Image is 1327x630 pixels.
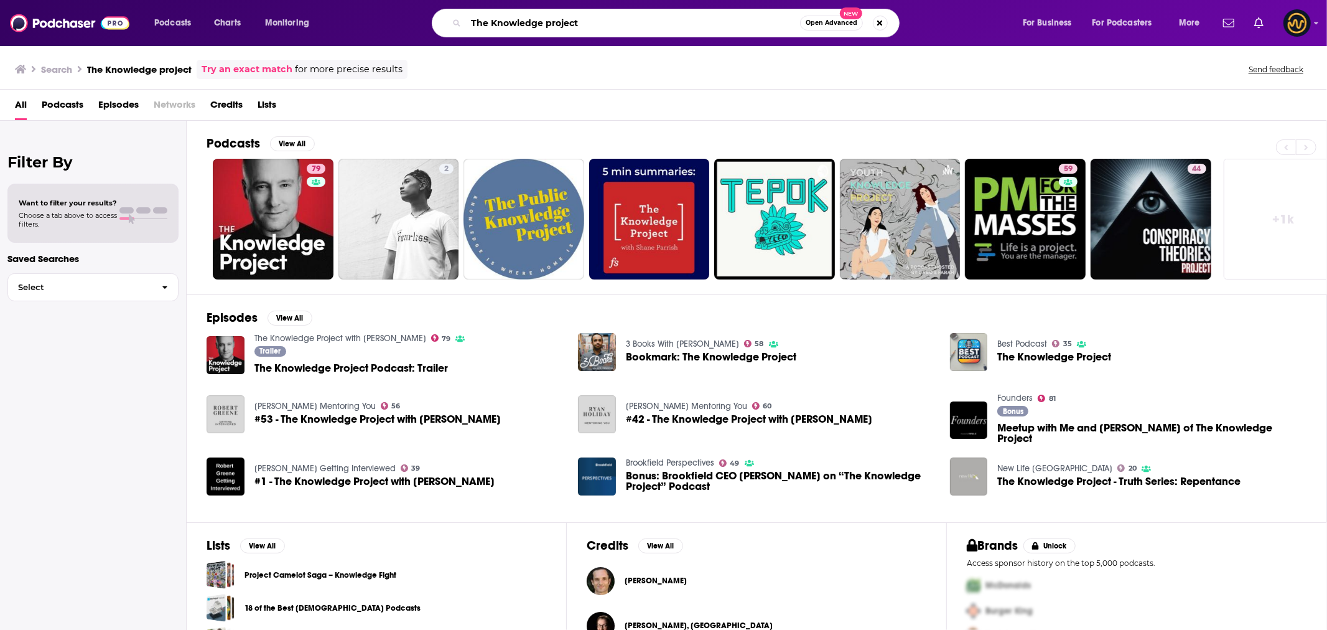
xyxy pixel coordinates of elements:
[840,7,862,19] span: New
[1129,466,1137,471] span: 20
[997,339,1047,349] a: Best Podcast
[256,13,325,33] button: open menu
[626,471,935,492] span: Bonus: Brookfield CEO [PERSON_NAME] on “The Knowledge Project” Podcast
[730,461,740,466] span: 49
[259,347,281,355] span: Trailer
[1117,464,1137,472] a: 20
[244,601,421,615] a: 18 of the Best [DEMOGRAPHIC_DATA] Podcasts
[997,352,1111,362] a: The Knowledge Project
[626,414,872,425] a: #42 - The Knowledge Project with Shane Parrish
[1193,163,1201,176] span: 44
[207,561,235,589] a: Project Camelot Saga – Knowledge Fight
[442,336,450,342] span: 79
[265,14,309,32] span: Monitoring
[962,598,985,624] img: Second Pro Logo
[1038,395,1056,402] a: 81
[19,199,117,207] span: Want to filter your results?
[207,310,258,326] h2: Episodes
[1283,9,1311,37] img: User Profile
[254,476,495,487] span: #1 - The Knowledge Project with [PERSON_NAME]
[207,136,315,151] a: PodcastsView All
[1003,408,1023,415] span: Bonus
[1023,538,1076,553] button: Unlock
[997,463,1112,474] a: New Life Terre Haute
[439,164,454,174] a: 2
[213,159,333,280] a: 79
[578,395,616,433] img: #42 - The Knowledge Project with Shane Parrish
[41,63,72,75] h3: Search
[1049,396,1056,402] span: 81
[587,567,615,595] img: Dr. Stephan Price
[1052,340,1072,347] a: 35
[626,352,796,362] span: Bookmark: The Knowledge Project
[411,466,420,471] span: 39
[210,95,243,120] a: Credits
[207,458,244,496] img: #1 - The Knowledge Project with Shane Parrish
[997,476,1241,487] a: The Knowledge Project - Truth Series: Repentance
[997,423,1306,444] span: Meetup with Me and [PERSON_NAME] of The Knowledge Project
[207,538,285,553] a: ListsView All
[431,334,451,342] a: 79
[10,11,129,35] a: Podchaser - Follow, Share and Rate Podcasts
[268,311,312,326] button: View All
[719,459,740,467] a: 49
[206,13,248,33] a: Charts
[312,163,320,176] span: 79
[985,580,1031,591] span: McDonalds
[626,471,935,492] a: Bonus: Brookfield CEO Bruce Flatt on “The Knowledge Project” Podcast
[950,333,988,371] img: The Knowledge Project
[967,558,1306,568] p: Access sponsor history on the top 5,000 podcasts.
[444,163,449,176] span: 2
[15,95,27,120] a: All
[1091,159,1211,280] a: 44
[1283,9,1311,37] span: Logged in as LowerStreet
[763,403,772,409] span: 60
[587,538,683,553] a: CreditsView All
[806,20,857,26] span: Open Advanced
[1179,14,1200,32] span: More
[207,538,230,553] h2: Lists
[950,458,988,496] img: The Knowledge Project - Truth Series: Repentance
[578,333,616,371] img: Bookmark: The Knowledge Project
[401,464,421,472] a: 39
[625,576,687,586] span: [PERSON_NAME]
[1023,14,1072,32] span: For Business
[254,476,495,487] a: #1 - The Knowledge Project with Shane Parrish
[744,340,764,347] a: 58
[950,402,988,440] img: Meetup with Me and Shane Parrish of The Knowledge Project
[997,423,1306,444] a: Meetup with Me and Shane Parrish of The Knowledge Project
[87,63,192,75] h3: The Knowledge project
[258,95,276,120] span: Lists
[207,336,244,374] img: The Knowledge Project Podcast: Trailer
[254,414,501,425] span: #53 - The Knowledge Project with [PERSON_NAME]
[7,273,179,301] button: Select
[997,393,1033,403] a: Founders
[578,458,616,496] a: Bonus: Brookfield CEO Bruce Flatt on “The Knowledge Project” Podcast
[207,395,244,433] img: #53 - The Knowledge Project with Shane Parrish
[42,95,83,120] a: Podcasts
[254,463,396,474] a: Robert Greene Getting Interviewed
[625,576,687,586] a: Dr. Stephan Price
[254,414,501,425] a: #53 - The Knowledge Project with Shane Parrish
[965,159,1086,280] a: 59
[146,13,207,33] button: open menu
[1170,13,1216,33] button: open menu
[626,401,747,411] a: Ryan Holiday Mentoring You
[98,95,139,120] a: Episodes
[295,62,403,77] span: for more precise results
[800,16,863,31] button: Open AdvancedNew
[254,333,426,344] a: The Knowledge Project with Shane Parrish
